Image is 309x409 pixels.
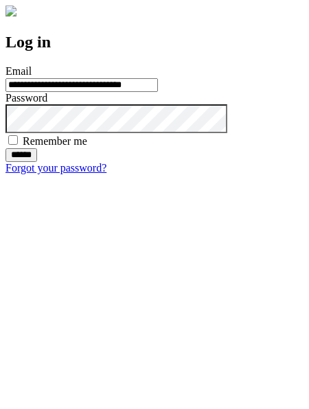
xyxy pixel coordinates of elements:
[5,65,32,77] label: Email
[23,135,87,147] label: Remember me
[5,5,16,16] img: logo-4e3dc11c47720685a147b03b5a06dd966a58ff35d612b21f08c02c0306f2b779.png
[5,92,47,104] label: Password
[5,162,106,174] a: Forgot your password?
[5,33,304,51] h2: Log in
